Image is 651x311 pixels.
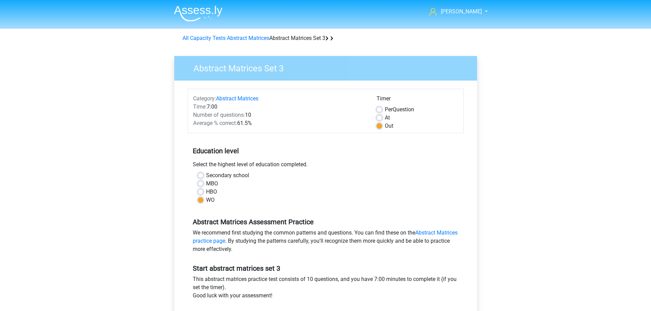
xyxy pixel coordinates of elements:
[385,106,393,113] font: Per
[182,35,226,41] a: All Capacity Tests
[206,172,249,179] font: Secondary school
[193,63,284,73] font: Abstract Matrices Set 3
[426,8,483,16] a: [PERSON_NAME]
[174,5,222,22] img: Assessly
[206,188,217,195] font: HBO
[206,180,218,187] font: MBO
[206,197,215,203] font: WO
[227,35,269,41] a: Abstract Matrices
[269,35,325,41] font: Abstract Matrices Set 3
[441,8,482,15] font: [PERSON_NAME]
[385,114,390,121] font: At
[207,103,217,110] font: 7:00
[216,95,258,102] a: Abstract Matrices
[385,123,393,129] font: Out
[237,120,252,126] font: 61.5%
[245,112,251,118] font: 10
[193,95,216,102] font: Category:
[193,218,314,226] font: Abstract Matrices Assessment Practice
[193,264,280,272] font: Start abstract matrices set 3
[393,106,414,113] font: Question
[193,147,239,155] font: Education level
[377,95,391,102] font: Timer
[193,229,415,236] font: We recommend first studying the common patterns and questions. You can find these on the
[193,292,272,299] font: Good luck with your assessment!
[193,112,245,118] font: Number of questions:
[193,103,207,110] font: Time:
[193,238,450,252] font: . By studying the patterns carefully, you'll recognize them more quickly and be able to practice ...
[193,276,457,291] font: This abstract matrices practice test consists of 10 questions, and you have 7:00 minutes to compl...
[193,120,237,126] font: Average % correct:
[193,161,308,168] font: Select the highest level of education completed.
